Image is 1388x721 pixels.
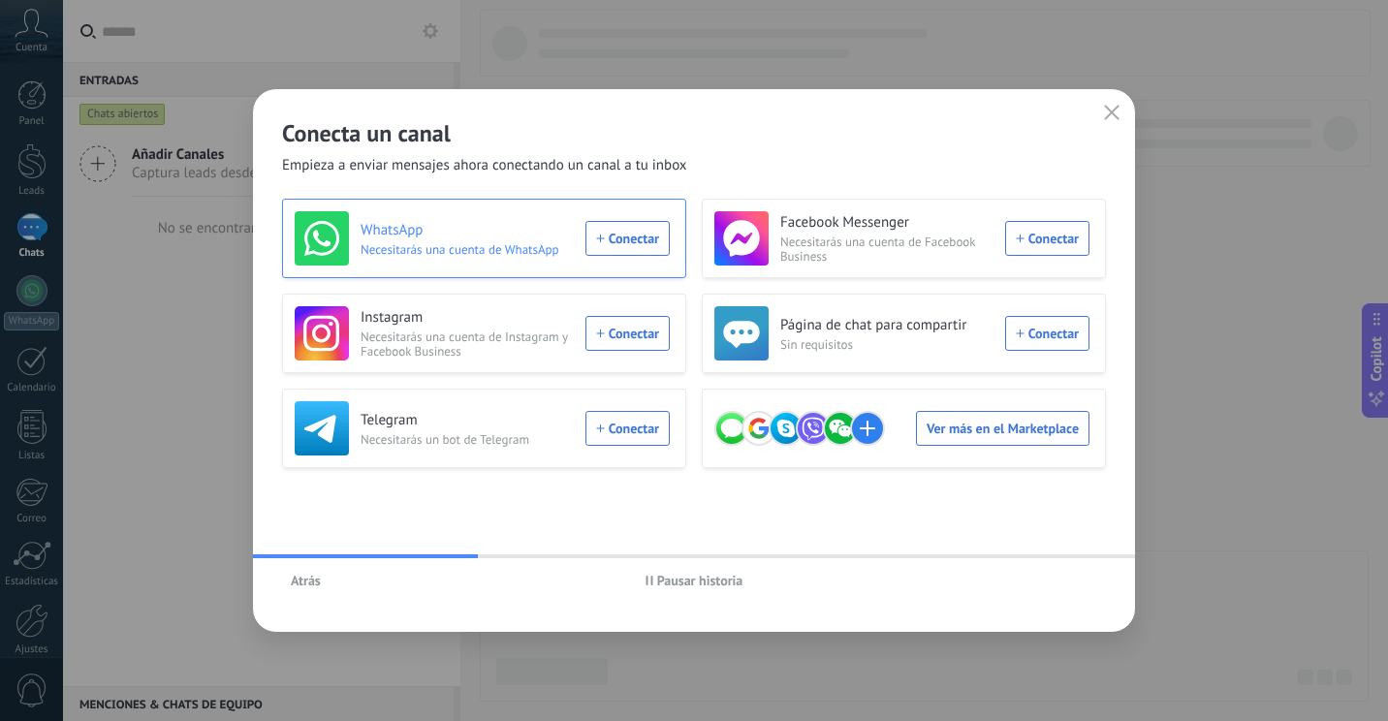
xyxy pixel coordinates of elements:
[282,156,687,175] span: Empieza a enviar mensajes ahora conectando un canal a tu inbox
[361,221,574,240] h3: WhatsApp
[361,308,574,328] h3: Instagram
[780,337,994,352] span: Sin requisitos
[361,432,574,447] span: Necesitarás un bot de Telegram
[657,574,743,587] span: Pausar historia
[361,329,574,359] span: Necesitarás una cuenta de Instagram y Facebook Business
[780,316,994,335] h3: Página de chat para compartir
[637,566,752,595] button: Pausar historia
[780,235,994,264] span: Necesitarás una cuenta de Facebook Business
[361,242,574,257] span: Necesitarás una cuenta de WhatsApp
[291,574,321,587] span: Atrás
[780,213,994,233] h3: Facebook Messenger
[282,566,330,595] button: Atrás
[361,411,574,430] h3: Telegram
[282,118,1106,148] h2: Conecta un canal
